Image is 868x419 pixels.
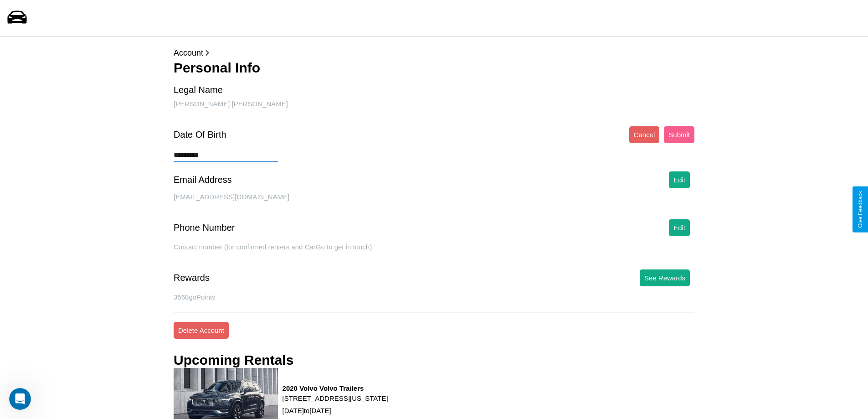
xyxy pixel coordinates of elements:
div: Rewards [174,273,210,283]
div: Date Of Birth [174,129,226,140]
button: Edit [669,171,690,188]
h3: Personal Info [174,60,694,76]
p: [STREET_ADDRESS][US_STATE] [282,392,388,404]
button: Edit [669,219,690,236]
h3: 2020 Volvo Volvo Trailers [282,384,388,392]
p: 3568 goPoints [174,291,694,303]
div: Legal Name [174,85,223,95]
div: Give Feedback [857,191,863,228]
div: [PERSON_NAME] [PERSON_NAME] [174,100,694,117]
button: Submit [664,126,694,143]
div: Email Address [174,175,232,185]
p: [DATE] to [DATE] [282,404,388,417]
button: Delete Account [174,322,229,339]
p: Account [174,46,694,60]
iframe: Intercom live chat [9,388,31,410]
h3: Upcoming Rentals [174,352,293,368]
div: [EMAIL_ADDRESS][DOMAIN_NAME] [174,193,694,210]
div: Contact number (for confirmed renters and CarGo to get in touch). [174,243,694,260]
button: Cancel [629,126,660,143]
button: See Rewards [640,269,690,286]
div: Phone Number [174,222,235,233]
